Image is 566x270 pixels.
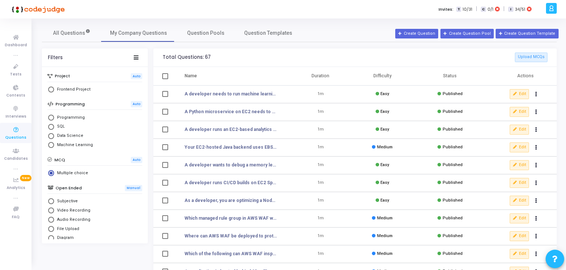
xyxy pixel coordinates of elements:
[508,7,513,12] span: I
[56,186,82,190] h6: Open Ended
[54,170,88,176] span: Multiple choice
[531,160,542,171] button: Actions
[6,114,26,120] span: Interviews
[110,29,167,37] span: My Company Questions
[443,251,463,256] span: Published
[9,2,65,17] img: logo
[476,5,477,13] span: |
[372,215,392,222] div: Medium
[54,133,83,139] span: Data Science
[376,180,389,186] div: Easy
[184,162,277,168] a: A developer wants to debug a memory leak issue in production EC2 instances without downtime. Whic...
[510,160,529,170] button: Edit
[503,5,505,13] span: |
[55,74,70,78] h6: Project
[443,216,463,220] span: Published
[184,215,277,222] a: Which managed rule group in AWS WAF would help block common vulnerabilities like SQL injection an...
[443,162,463,167] span: Published
[496,29,558,38] button: Create Question Template
[184,91,277,97] a: A developer needs to run machine learning training on EC2 using GPUs. However, training jobs are ...
[290,227,352,245] td: 1m
[184,250,277,257] a: Which of the following can AWS WAF inspect to filter web requests?
[510,231,529,241] button: Edit
[54,115,85,121] span: Programming
[184,179,277,186] a: A developer runs CI/CD builds on EC2 Spot Instances to save cost. However, builds fail if the Spo...
[352,67,413,85] th: Difficulty
[510,249,529,259] button: Edit
[290,139,352,156] td: 1m
[413,67,487,85] th: Status
[443,127,463,132] span: Published
[47,86,142,95] mat-radio-group: Select Library
[163,54,211,60] div: Total Questions: 67
[510,107,529,117] button: Edit
[443,91,463,96] span: Published
[7,185,25,191] span: Analytics
[54,158,65,162] h6: MCQ
[376,91,389,97] div: Easy
[531,142,542,153] button: Actions
[184,233,277,239] a: Where can AWS WAF be deployed to protect traffic?
[290,85,352,103] td: 1m
[47,114,142,151] mat-radio-group: Select Library
[531,231,542,242] button: Actions
[531,178,542,188] button: Actions
[54,142,93,148] span: Machine Learning
[12,214,20,220] span: FAQ
[510,213,529,223] button: Edit
[47,169,142,179] mat-radio-group: Select Library
[443,145,463,149] span: Published
[125,185,142,191] span: Manual
[290,67,352,85] th: Duration
[440,29,494,38] button: Create Question Pool
[54,198,78,205] span: Subjective
[531,196,542,206] button: Actions
[463,6,472,13] span: 10/31
[443,233,463,238] span: Published
[531,107,542,117] button: Actions
[376,126,389,133] div: Easy
[56,102,85,107] h6: Programming
[4,156,28,162] span: Candidates
[5,42,27,48] span: Dashboard
[131,73,142,80] span: Auto
[531,125,542,135] button: Actions
[439,6,453,13] label: Invites:
[131,157,142,163] span: Auto
[515,53,547,62] button: Upload MCQs
[481,7,486,12] span: C
[456,7,461,12] span: T
[10,71,21,78] span: Tests
[131,101,142,107] span: Auto
[395,29,438,38] button: Create Question
[531,249,542,259] button: Actions
[184,108,277,115] a: A Python microservice on EC2 needs to connect securely to DynamoDB. Developers want zero secrets ...
[372,251,392,257] div: Medium
[510,125,529,134] button: Edit
[47,198,142,262] mat-radio-group: Select Library
[54,235,74,241] span: Diagram
[48,55,63,61] div: Filters
[54,207,90,214] span: Video Recording
[54,124,65,130] span: SQL
[290,210,352,227] td: 1m
[531,213,542,224] button: Actions
[372,144,392,151] div: Medium
[54,226,79,232] span: File Upload
[290,245,352,263] td: 1m
[290,103,352,121] td: 1m
[510,178,529,188] button: Edit
[376,198,389,204] div: Easy
[531,89,542,99] button: Actions
[376,162,389,168] div: Easy
[53,29,90,37] span: All Questions
[244,29,292,37] span: Question Templates
[54,217,90,223] span: Audio Recording
[510,89,529,99] button: Edit
[54,87,90,93] span: Frontend Project
[443,109,463,114] span: Published
[372,233,392,239] div: Medium
[443,180,463,185] span: Published
[176,67,290,85] th: Name
[5,135,26,141] span: Questions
